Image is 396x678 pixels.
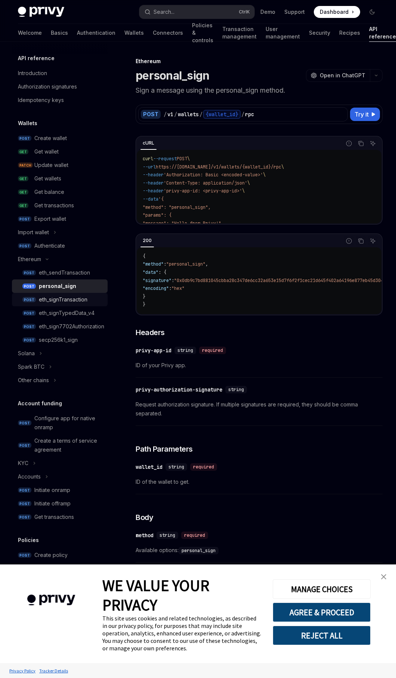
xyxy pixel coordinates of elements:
a: Idempotency keys [12,93,108,107]
div: / [174,111,177,118]
span: GET [18,203,28,208]
div: {wallet_id} [203,110,241,119]
a: GETGet wallet [12,145,108,158]
a: POSTAuthenticate [12,239,108,253]
span: POST [22,324,36,329]
a: POSTInitiate offramp [12,497,108,510]
div: secp256k1_sign [39,335,78,344]
span: "method" [143,261,164,267]
div: Export wallet [34,214,66,223]
span: \ [281,164,284,170]
span: POST [22,270,36,276]
span: --header [143,188,164,194]
span: \ [247,180,250,186]
span: 'Content-Type: application/json' [164,180,247,186]
span: POST [18,243,31,249]
a: API reference [369,24,396,42]
h5: Account funding [18,399,62,408]
span: POST [22,297,36,303]
span: "message": "Hello from Privy!", [143,220,224,226]
span: Ctrl K [239,9,250,15]
div: required [199,347,226,354]
div: eth_signTypedData_v4 [39,309,95,318]
span: PATCH [18,162,33,168]
span: Available options: [136,546,383,555]
div: eth_sendTransaction [39,268,90,277]
span: \ [263,172,266,178]
button: MANAGE CHOICES [273,579,371,599]
img: dark logo [18,7,64,17]
div: privy-app-id [136,347,171,354]
span: Dashboard [320,8,349,16]
span: WE VALUE YOUR PRIVACY [102,576,209,614]
span: POST [22,337,36,343]
a: Support [284,8,305,16]
a: Authorization signatures [12,80,108,93]
div: wallets [178,111,199,118]
span: Try it [355,110,369,119]
a: Recipes [339,24,360,42]
button: AGREE & PROCEED [273,603,371,622]
a: POSTCreate wallet [12,131,108,145]
span: --request [153,156,177,162]
span: } [143,301,145,307]
span: Open in ChatGPT [320,72,365,79]
button: Toggle Ethereum section [12,253,108,266]
p: Sign a message using the personal_sign method. [136,85,383,96]
button: Toggle Spark BTC section [12,360,108,374]
span: Path Parameters [136,444,193,454]
a: Security [309,24,330,42]
span: POST [18,420,31,426]
a: POSTeth_signTypedData_v4 [12,306,108,320]
a: Tracker Details [37,664,70,677]
span: '{ [158,196,164,202]
span: : { [158,269,166,275]
div: / [164,111,167,118]
div: Create wallet [34,134,67,143]
img: close banner [381,574,386,579]
div: eth_signTransaction [39,295,87,304]
div: required [190,463,217,471]
a: PATCHUpdate wallet [12,158,108,172]
a: User management [266,24,300,42]
span: "method": "personal_sign", [143,204,211,210]
div: rpc [245,111,254,118]
div: Create policy [34,551,68,560]
span: "data" [143,269,158,275]
div: Configure app for native onramp [34,414,103,432]
button: Try it [350,108,380,121]
span: POST [18,216,31,222]
span: "personal_sign" [166,261,205,267]
a: POSTeth_sign7702Authorization [12,320,108,333]
span: } [143,294,145,300]
span: POST [18,136,31,141]
span: POST [177,156,187,162]
div: Get transactions [34,201,74,210]
div: Solana [18,349,35,358]
a: POSTConfigure app for native onramp [12,412,108,434]
div: method [136,532,154,539]
span: Headers [136,327,165,338]
span: string [168,464,184,470]
button: Toggle Other chains section [12,374,108,387]
div: This site uses cookies and related technologies, as described in our privacy policy, for purposes... [102,614,262,652]
span: --data [143,196,158,202]
button: Toggle Accounts section [12,470,108,483]
a: POSTGet transactions [12,510,108,524]
span: --header [143,180,164,186]
div: / [241,111,244,118]
div: Accounts [18,472,41,481]
a: GETGet policy [12,562,108,575]
span: GET [18,149,28,155]
div: Import wallet [18,228,49,237]
div: 200 [140,236,154,245]
span: POST [18,514,31,520]
div: Create a terms of service agreement [34,436,103,454]
span: --url [143,164,156,170]
button: REJECT ALL [273,626,371,645]
span: ID of your Privy app. [136,361,383,370]
a: POSTExport wallet [12,212,108,226]
a: Demo [260,8,275,16]
div: Update wallet [34,161,68,170]
img: company logo [11,584,91,616]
